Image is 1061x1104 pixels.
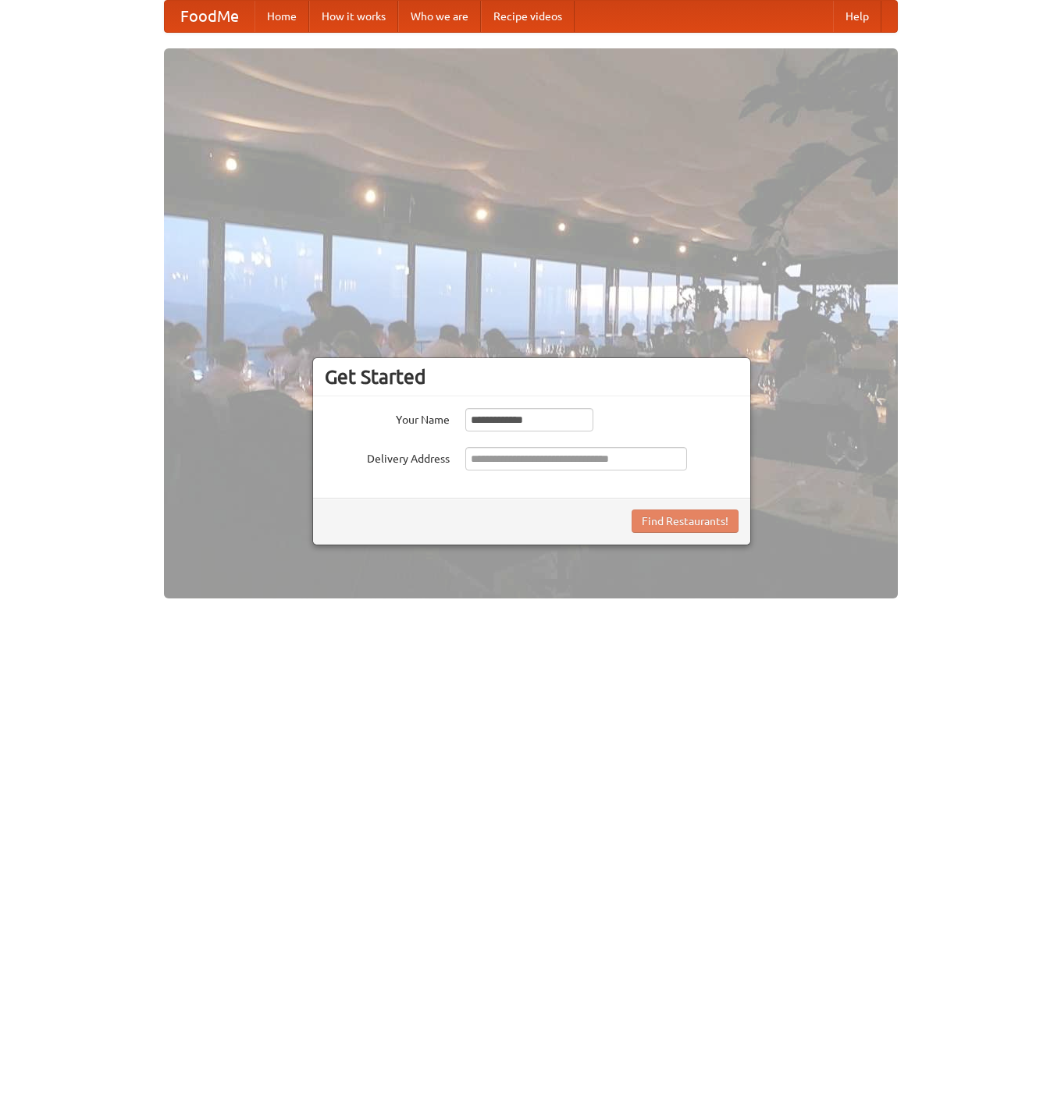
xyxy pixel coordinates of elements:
[325,365,739,389] h3: Get Started
[325,447,450,467] label: Delivery Address
[165,1,255,32] a: FoodMe
[833,1,881,32] a: Help
[309,1,398,32] a: How it works
[481,1,575,32] a: Recipe videos
[255,1,309,32] a: Home
[325,408,450,428] label: Your Name
[398,1,481,32] a: Who we are
[632,509,739,533] button: Find Restaurants!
